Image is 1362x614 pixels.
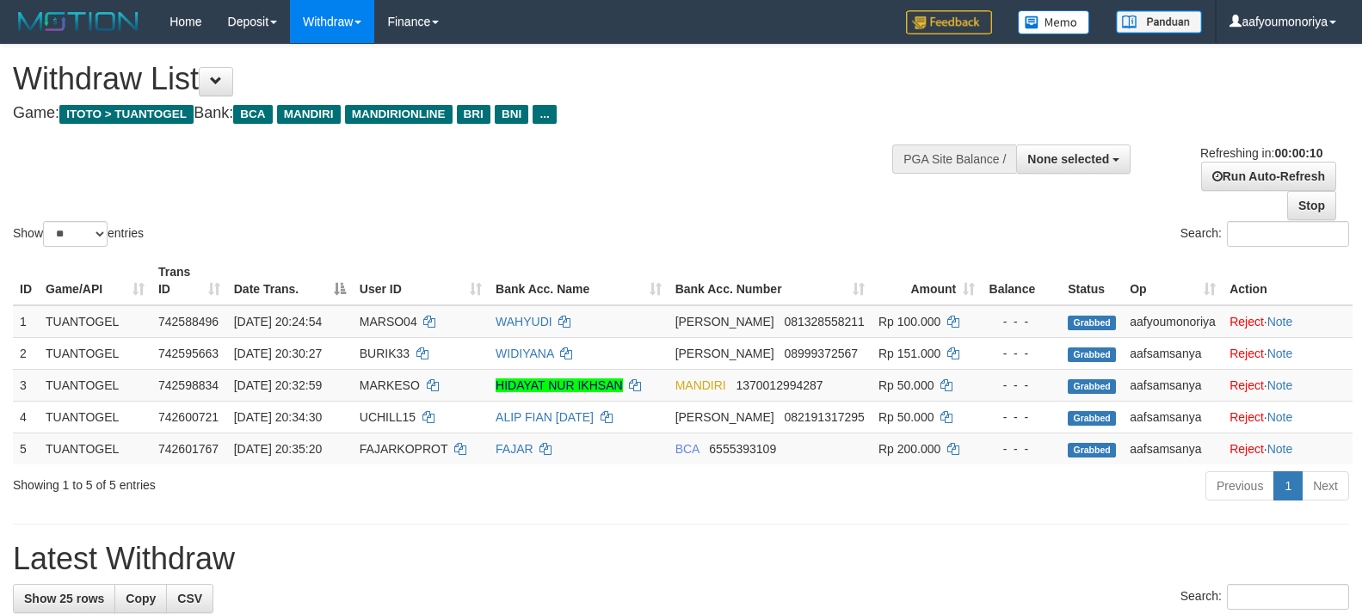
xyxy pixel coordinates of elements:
[1223,305,1353,338] td: ·
[360,410,416,424] span: UCHILL15
[39,305,151,338] td: TUANTOGEL
[1116,10,1202,34] img: panduan.png
[872,256,982,305] th: Amount: activate to sort column ascending
[1123,369,1223,401] td: aafsamsanya
[39,369,151,401] td: TUANTOGEL
[1068,347,1116,362] span: Grabbed
[878,315,940,328] span: Rp 100.000
[43,221,108,247] select: Showentries
[906,10,992,34] img: Feedback.jpg
[1223,369,1353,401] td: ·
[13,542,1349,576] h1: Latest Withdraw
[233,105,272,124] span: BCA
[1267,315,1293,328] a: Note
[1200,146,1322,160] span: Refreshing in:
[496,378,623,392] a: HIDAYAT NUR IKHSAN
[496,410,594,424] a: ALIP FIAN [DATE]
[989,377,1054,394] div: - - -
[1229,410,1264,424] a: Reject
[1068,411,1116,426] span: Grabbed
[878,378,934,392] span: Rp 50.000
[360,347,410,360] span: BURIK33
[1267,378,1293,392] a: Note
[1267,410,1293,424] a: Note
[39,433,151,464] td: TUANTOGEL
[360,315,417,328] span: MARSO04
[989,440,1054,457] div: - - -
[13,62,891,96] h1: Withdraw List
[1018,10,1090,34] img: Button%20Memo.svg
[1287,191,1336,220] a: Stop
[234,347,322,360] span: [DATE] 20:30:27
[1180,584,1349,610] label: Search:
[1227,584,1349,610] input: Search:
[784,347,858,360] span: Copy 08999372567 to clipboard
[24,592,104,605] span: Show 25 rows
[1068,379,1116,394] span: Grabbed
[1229,378,1264,392] a: Reject
[1123,305,1223,338] td: aafyoumonoriya
[234,442,322,456] span: [DATE] 20:35:20
[360,378,420,392] span: MARKESO
[1229,442,1264,456] a: Reject
[457,105,490,124] span: BRI
[982,256,1061,305] th: Balance
[1273,471,1303,500] a: 1
[227,256,353,305] th: Date Trans.: activate to sort column descending
[1223,401,1353,433] td: ·
[1229,347,1264,360] a: Reject
[736,378,823,392] span: Copy 1370012994287 to clipboard
[1267,442,1293,456] a: Note
[989,313,1054,330] div: - - -
[675,347,774,360] span: [PERSON_NAME]
[784,410,864,424] span: Copy 082191317295 to clipboard
[166,584,213,613] a: CSV
[669,256,872,305] th: Bank Acc. Number: activate to sort column ascending
[59,105,194,124] span: ITOTO > TUANTOGEL
[675,442,699,456] span: BCA
[345,105,453,124] span: MANDIRIONLINE
[1229,315,1264,328] a: Reject
[496,347,553,360] a: WIDIYANA
[158,442,219,456] span: 742601767
[39,337,151,369] td: TUANTOGEL
[892,144,1016,174] div: PGA Site Balance /
[1123,256,1223,305] th: Op: activate to sort column ascending
[878,347,940,360] span: Rp 151.000
[1227,221,1349,247] input: Search:
[1123,401,1223,433] td: aafsamsanya
[39,401,151,433] td: TUANTOGEL
[13,369,39,401] td: 3
[1027,152,1109,166] span: None selected
[1205,471,1274,500] a: Previous
[675,378,726,392] span: MANDIRI
[13,256,39,305] th: ID
[13,584,115,613] a: Show 25 rows
[13,9,144,34] img: MOTION_logo.png
[989,408,1054,426] div: - - -
[158,347,219,360] span: 742595663
[1068,316,1116,330] span: Grabbed
[158,410,219,424] span: 742600721
[151,256,227,305] th: Trans ID: activate to sort column ascending
[158,378,219,392] span: 742598834
[234,378,322,392] span: [DATE] 20:32:59
[1274,146,1322,160] strong: 00:00:10
[1123,337,1223,369] td: aafsamsanya
[496,442,533,456] a: FAJAR
[13,470,555,494] div: Showing 1 to 5 of 5 entries
[1061,256,1123,305] th: Status
[353,256,489,305] th: User ID: activate to sort column ascending
[13,305,39,338] td: 1
[989,345,1054,362] div: - - -
[533,105,556,124] span: ...
[1016,144,1131,174] button: None selected
[1201,162,1336,191] a: Run Auto-Refresh
[1223,256,1353,305] th: Action
[675,315,774,328] span: [PERSON_NAME]
[1223,433,1353,464] td: ·
[1180,221,1349,247] label: Search:
[234,315,322,328] span: [DATE] 20:24:54
[13,221,144,247] label: Show entries
[126,592,156,605] span: Copy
